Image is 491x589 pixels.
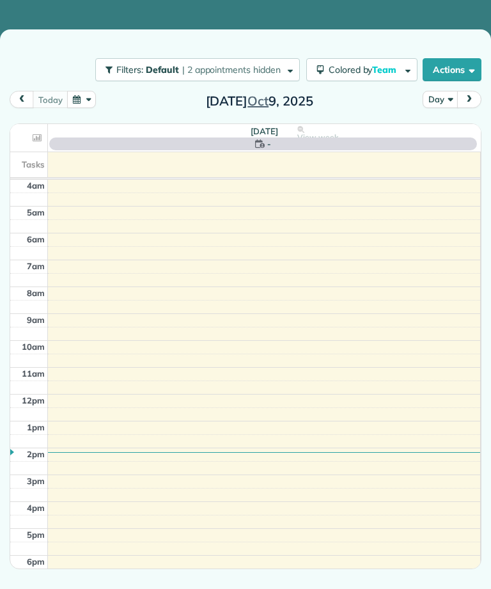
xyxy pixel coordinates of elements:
button: Actions [423,58,481,81]
span: [DATE] [251,126,278,136]
button: Colored byTeam [306,58,417,81]
span: 4pm [27,503,45,513]
span: 6am [27,234,45,244]
span: 5am [27,207,45,217]
span: Filters: [116,64,143,75]
span: 8am [27,288,45,298]
span: Tasks [22,159,45,169]
span: - [267,137,271,150]
span: Colored by [329,64,401,75]
button: Filters: Default | 2 appointments hidden [95,58,299,81]
span: Oct [247,93,269,109]
button: Day [423,91,458,108]
span: 5pm [27,530,45,540]
button: next [457,91,481,108]
span: 6pm [27,556,45,567]
span: | 2 appointments hidden [182,64,281,75]
span: 12pm [22,395,45,405]
span: Team [372,64,398,75]
button: today [33,91,68,108]
span: 9am [27,315,45,325]
span: Default [146,64,180,75]
span: 3pm [27,476,45,486]
span: 4am [27,180,45,191]
a: Filters: Default | 2 appointments hidden [89,58,299,81]
span: View week [297,132,338,143]
span: 1pm [27,422,45,432]
span: 7am [27,261,45,271]
span: 11am [22,368,45,379]
h2: [DATE] 9, 2025 [180,94,339,108]
span: 2pm [27,449,45,459]
span: 10am [22,342,45,352]
button: prev [10,91,34,108]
